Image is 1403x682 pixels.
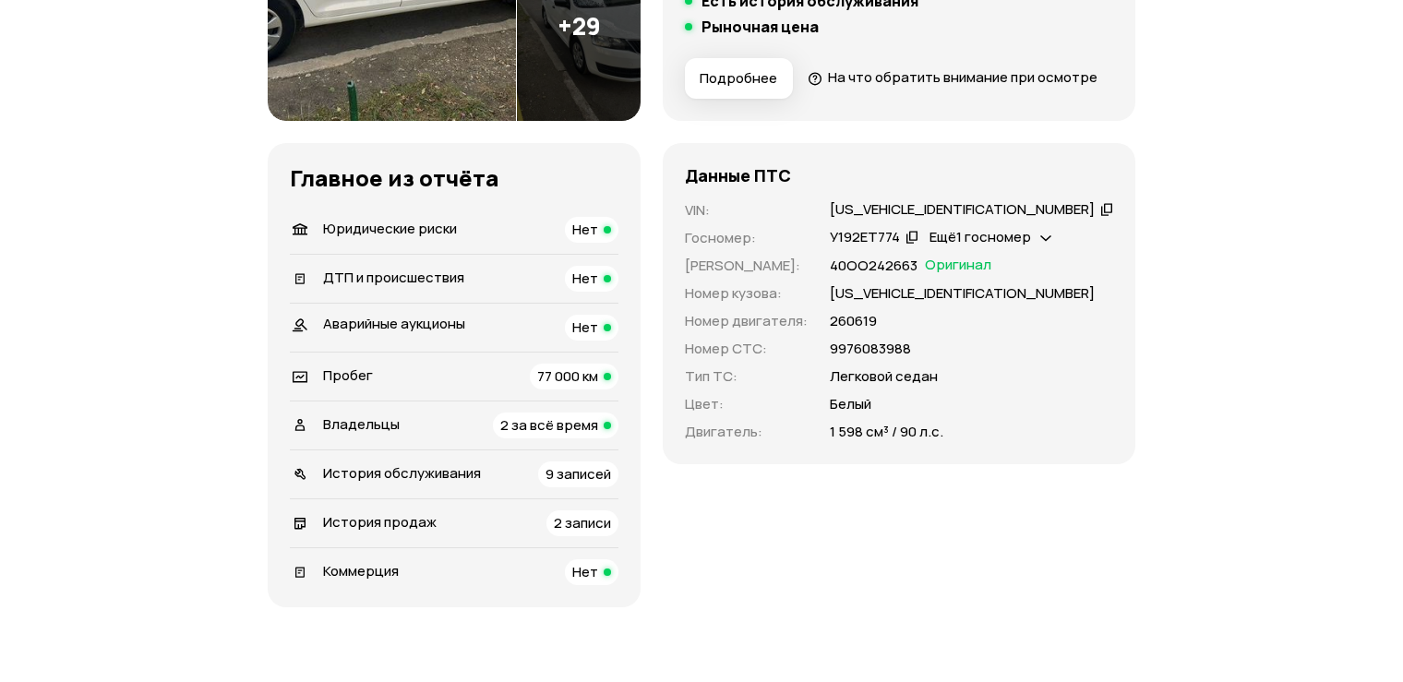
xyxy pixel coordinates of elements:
[323,414,400,434] span: Владельцы
[830,422,943,442] p: 1 598 см³ / 90 л.с.
[808,67,1097,87] a: На что обратить внимание при осмотре
[685,165,791,185] h4: Данные ПТС
[830,256,917,276] p: 40ОО242663
[546,464,611,484] span: 9 записей
[830,394,871,414] p: Белый
[685,394,808,414] p: Цвет :
[537,366,598,386] span: 77 000 км
[830,366,938,387] p: Легковой седан
[685,228,808,248] p: Госномер :
[685,283,808,304] p: Номер кузова :
[323,268,464,287] span: ДТП и происшествия
[929,227,1031,246] span: Ещё 1 госномер
[685,339,808,359] p: Номер СТС :
[323,561,399,580] span: Коммерция
[700,69,777,88] span: Подробнее
[500,415,598,435] span: 2 за всё время
[323,463,481,483] span: История обслуживания
[685,58,793,99] button: Подробнее
[685,200,808,221] p: VIN :
[830,311,877,331] p: 260619
[701,18,819,36] h5: Рыночная цена
[830,339,911,359] p: 9976083988
[323,512,437,532] span: История продаж
[830,200,1095,220] div: [US_VEHICLE_IDENTIFICATION_NUMBER]
[572,220,598,239] span: Нет
[572,562,598,581] span: Нет
[685,311,808,331] p: Номер двигателя :
[830,283,1095,304] p: [US_VEHICLE_IDENTIFICATION_NUMBER]
[323,219,457,238] span: Юридические риски
[572,317,598,337] span: Нет
[925,256,991,276] span: Оригинал
[323,314,465,333] span: Аварийные аукционы
[554,513,611,532] span: 2 записи
[572,269,598,288] span: Нет
[685,422,808,442] p: Двигатель :
[830,228,900,247] div: У192ЕТ774
[685,366,808,387] p: Тип ТС :
[685,256,808,276] p: [PERSON_NAME] :
[323,365,373,385] span: Пробег
[828,67,1097,87] span: На что обратить внимание при осмотре
[290,165,618,191] h3: Главное из отчёта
